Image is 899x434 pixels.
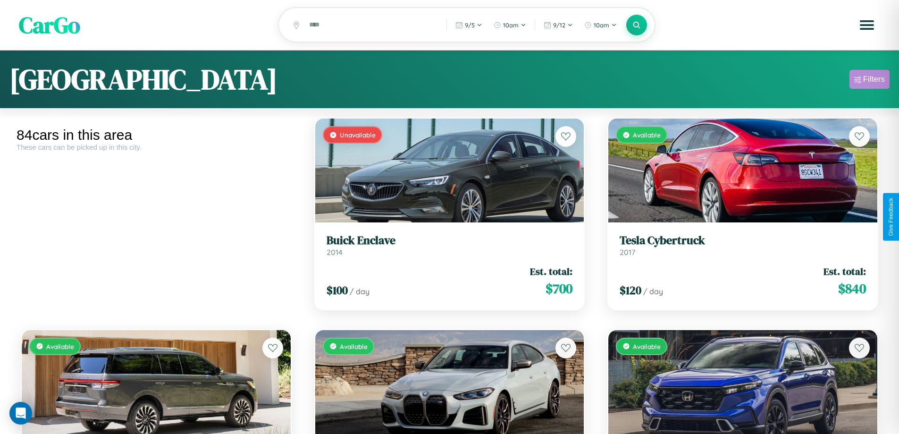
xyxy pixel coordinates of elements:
[838,279,866,298] span: $ 840
[340,131,376,139] span: Unavailable
[620,247,635,257] span: 2017
[633,342,661,350] span: Available
[327,234,573,257] a: Buick Enclave2014
[19,9,80,41] span: CarGo
[580,17,622,33] button: 10am
[863,75,885,84] div: Filters
[546,279,572,298] span: $ 700
[327,247,343,257] span: 2014
[643,287,663,296] span: / day
[9,60,277,99] h1: [GEOGRAPHIC_DATA]
[340,342,368,350] span: Available
[465,21,475,29] span: 9 / 5
[451,17,487,33] button: 9/5
[17,127,296,143] div: 84 cars in this area
[530,264,572,278] span: Est. total:
[849,70,890,89] button: Filters
[620,234,866,247] h3: Tesla Cybertruck
[350,287,370,296] span: / day
[594,21,609,29] span: 10am
[327,282,348,298] span: $ 100
[620,282,641,298] span: $ 120
[854,12,880,38] button: Open menu
[633,131,661,139] span: Available
[503,21,519,29] span: 10am
[17,143,296,151] div: These cars can be picked up in this city.
[9,402,32,425] div: Open Intercom Messenger
[489,17,531,33] button: 10am
[620,234,866,257] a: Tesla Cybertruck2017
[46,342,74,350] span: Available
[888,198,894,236] div: Give Feedback
[553,21,565,29] span: 9 / 12
[539,17,578,33] button: 9/12
[823,264,866,278] span: Est. total:
[327,234,573,247] h3: Buick Enclave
